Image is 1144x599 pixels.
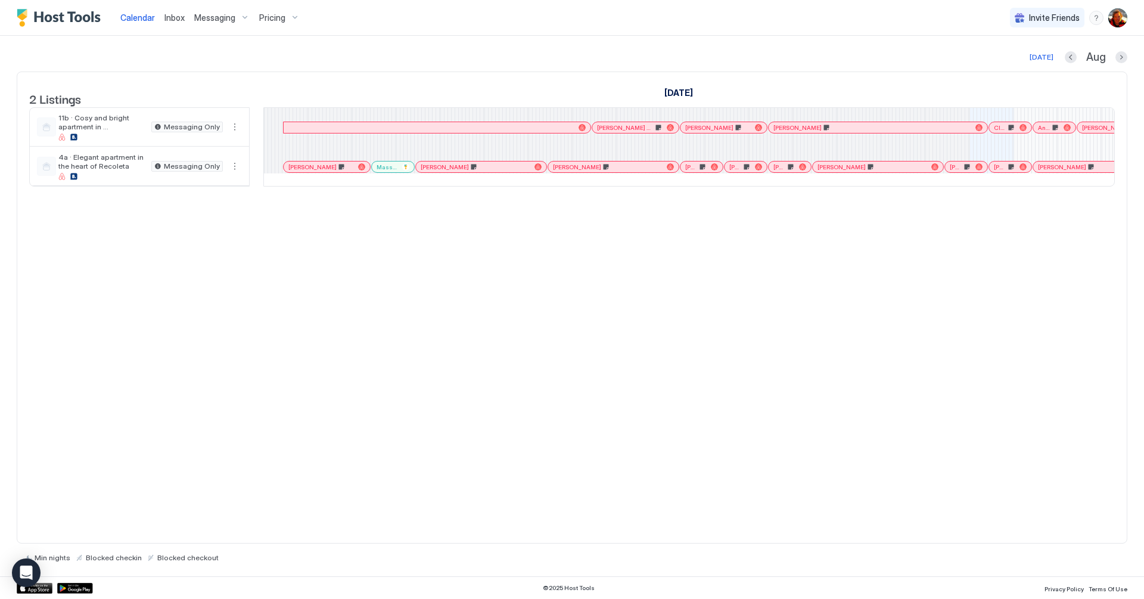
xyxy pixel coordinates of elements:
span: Antoo Nigito De Bond [1038,124,1050,132]
a: August 21, 2025 [756,101,785,119]
span: Aug [1086,51,1106,64]
span: 14 [450,104,458,116]
a: App Store [17,583,52,594]
span: Invite Friends [1029,13,1080,23]
span: [PERSON_NAME] [773,163,786,171]
button: Next month [1115,51,1127,63]
button: More options [228,159,242,173]
span: [PERSON_NAME] Dos [PERSON_NAME] [597,124,654,132]
span: [PERSON_NAME] [994,163,1006,171]
span: Privacy Policy [1044,585,1084,592]
span: Clars [PERSON_NAME] [994,124,1006,132]
span: [PERSON_NAME] [773,124,822,132]
span: 11b · Cosy and bright apartment in [GEOGRAPHIC_DATA] [58,113,147,131]
a: August 28, 2025 [1064,101,1095,119]
span: © 2025 Host Tools [543,584,595,592]
span: Pricing [259,13,285,23]
span: 12 [362,104,370,116]
span: Sun [902,104,915,116]
div: menu [1089,11,1103,25]
span: Fri [816,104,825,116]
span: Wed [725,104,740,116]
span: Tue [990,104,1003,116]
a: August 22, 2025 [802,101,828,119]
div: [DATE] [1030,52,1053,63]
span: [PERSON_NAME] [729,163,742,171]
a: August 10, 2025 [271,101,300,119]
span: [PERSON_NAME] [553,163,601,171]
a: Host Tools Logo [17,9,106,27]
span: [PERSON_NAME] [288,163,337,171]
div: menu [228,120,242,134]
span: 4a · Elegant apartment in the heart of Recoleta [58,153,147,170]
span: 11 [318,104,324,116]
span: Sun [592,104,605,116]
a: August 16, 2025 [537,101,564,119]
span: 29 [1114,104,1123,116]
a: August 13, 2025 [402,101,433,119]
span: Thu [1078,104,1092,116]
span: 21 [759,104,767,116]
button: More options [228,120,242,134]
span: Sat [549,104,561,116]
span: Tue [372,104,385,116]
a: August 17, 2025 [580,101,608,119]
span: [PERSON_NAME] [421,163,469,171]
a: August 27, 2025 [1019,101,1052,119]
span: 13 [405,104,413,116]
span: Wed [1033,104,1049,116]
span: Blocked checkout [157,553,219,562]
span: 23 [847,104,857,116]
a: August 10, 2025 [661,84,696,101]
a: August 19, 2025 [668,101,697,119]
span: 2 Listings [29,89,81,107]
a: Terms Of Use [1089,582,1127,594]
a: August 12, 2025 [359,101,388,119]
div: Google Play Store [57,583,93,594]
span: 15 [497,104,505,116]
span: 16 [540,104,548,116]
a: August 14, 2025 [447,101,477,119]
span: Messaging [194,13,235,23]
span: 19 [671,104,679,116]
span: Mon [635,104,651,116]
span: 10 [274,104,282,116]
span: 25 [934,104,943,116]
span: Sat [859,104,870,116]
span: [PERSON_NAME] [685,163,698,171]
a: August 18, 2025 [623,101,654,119]
span: Fri [506,104,515,116]
span: [PERSON_NAME] [1038,163,1086,171]
a: August 23, 2025 [844,101,873,119]
span: 24 [890,104,900,116]
span: 18 [626,104,633,116]
div: User profile [1108,8,1127,27]
button: [DATE] [1028,50,1055,64]
span: Terms Of Use [1089,585,1127,592]
span: Min nights [35,553,70,562]
span: 27 [1022,104,1031,116]
span: 17 [583,104,590,116]
a: August 15, 2025 [494,101,518,119]
span: Mon [945,104,960,116]
span: [PERSON_NAME] [950,163,962,171]
div: Open Intercom Messenger [12,558,41,587]
span: Wed [415,104,430,116]
a: August 25, 2025 [931,101,963,119]
span: 26 [979,104,988,116]
span: [PERSON_NAME] [817,163,866,171]
a: August 24, 2025 [887,101,918,119]
div: menu [228,159,242,173]
span: [PERSON_NAME] [685,124,733,132]
span: [PERSON_NAME] [1082,124,1130,132]
a: August 26, 2025 [976,101,1006,119]
a: Privacy Policy [1044,582,1084,594]
span: Mon [326,104,341,116]
a: Inbox [164,11,185,24]
span: Calendar [120,13,155,23]
span: 20 [713,104,723,116]
span: Tue [680,104,694,116]
a: August 29, 2025 [1111,101,1136,119]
